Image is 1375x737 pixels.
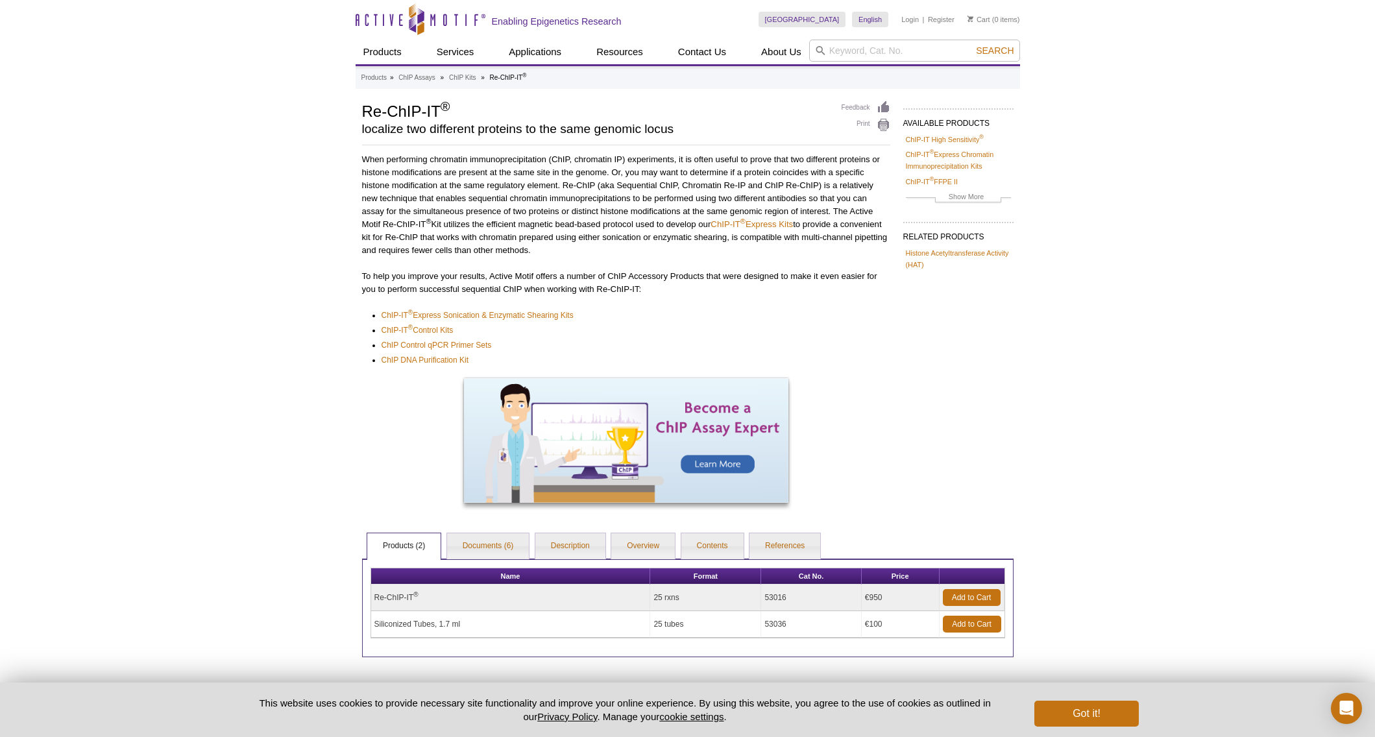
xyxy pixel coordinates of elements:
button: Search [972,45,1017,56]
a: Products [356,40,409,64]
td: €100 [862,611,940,638]
li: Re-ChIP-IT [490,74,527,81]
p: When performing chromatin immunoprecipitation (ChIP, chromatin IP) experiments, it is often usefu... [362,153,890,257]
a: Print [842,118,890,132]
h2: RELATED PRODUCTS [903,222,1014,245]
a: Contact Us [670,40,734,64]
div: Open Intercom Messenger [1331,693,1362,724]
a: ChIP-IT®Express Sonication & Enzymatic Shearing Kits [382,309,574,322]
a: ChIP-IT®Express Chromatin Immunoprecipitation Kits [906,149,1011,172]
a: Histone Acetyltransferase Activity (HAT) [906,247,1011,271]
sup: ® [441,99,450,114]
a: Products (2) [367,533,441,559]
th: Name [371,568,651,585]
li: » [481,74,485,81]
td: 53016 [761,585,861,611]
a: References [749,533,820,559]
p: To help you improve your results, Active Motif offers a number of ChIP Accessory Products that we... [362,270,890,296]
span: Search [976,45,1014,56]
a: Contents [681,533,744,559]
button: cookie settings [659,711,724,722]
a: Products [361,72,387,84]
h1: Re-ChIP-IT [362,101,829,120]
a: English [852,12,888,27]
td: 53036 [761,611,861,638]
a: ChIP-IT®FFPE II [906,176,958,187]
a: Login [901,15,919,24]
a: Overview [611,533,675,559]
sup: ® [740,217,746,225]
a: Applications [501,40,569,64]
a: Resources [589,40,651,64]
li: » [441,74,444,81]
a: ChIP-IT®Control Kits [382,324,454,337]
a: ChIP-IT High Sensitivity® [906,134,984,145]
h2: AVAILABLE PRODUCTS [903,108,1014,132]
a: ChIP Control qPCR Primer Sets [382,339,492,352]
a: Privacy Policy [537,711,597,722]
a: Services [429,40,482,64]
img: Your Cart [967,16,973,22]
sup: ® [930,176,934,182]
li: » [390,74,394,81]
a: ChIP Kits [449,72,476,84]
td: 25 rxns [650,585,761,611]
sup: ® [408,324,413,331]
sup: ® [522,72,526,79]
li: | [923,12,925,27]
a: ChIP-IT®Express Kits [711,219,793,229]
h2: Enabling Epigenetics Research [492,16,622,27]
td: Siliconized Tubes, 1.7 ml [371,611,651,638]
a: Add to Cart [943,616,1001,633]
p: This website uses cookies to provide necessary site functionality and improve your online experie... [237,696,1014,723]
a: [GEOGRAPHIC_DATA] [759,12,846,27]
img: Become a ChIP Assay Expert [464,378,788,503]
td: 25 tubes [650,611,761,638]
a: ChIP Assays [398,72,435,84]
li: (0 items) [967,12,1020,27]
a: Feedback [842,101,890,115]
a: ChIP DNA Purification Kit [382,354,469,367]
a: Cart [967,15,990,24]
a: About Us [753,40,809,64]
button: Got it! [1034,701,1138,727]
sup: ® [930,149,934,156]
sup: ® [426,217,431,225]
td: Re-ChIP-IT [371,585,651,611]
a: Add to Cart [943,589,1001,606]
sup: ® [979,134,984,140]
input: Keyword, Cat. No. [809,40,1020,62]
a: Show More [906,191,1011,206]
a: Documents (6) [447,533,529,559]
th: Cat No. [761,568,861,585]
a: Register [928,15,955,24]
th: Price [862,568,940,585]
sup: ® [408,309,413,316]
th: Format [650,568,761,585]
sup: ® [413,591,418,598]
h2: localize two different proteins to the same genomic locus [362,123,829,135]
a: Description [535,533,605,559]
td: €950 [862,585,940,611]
